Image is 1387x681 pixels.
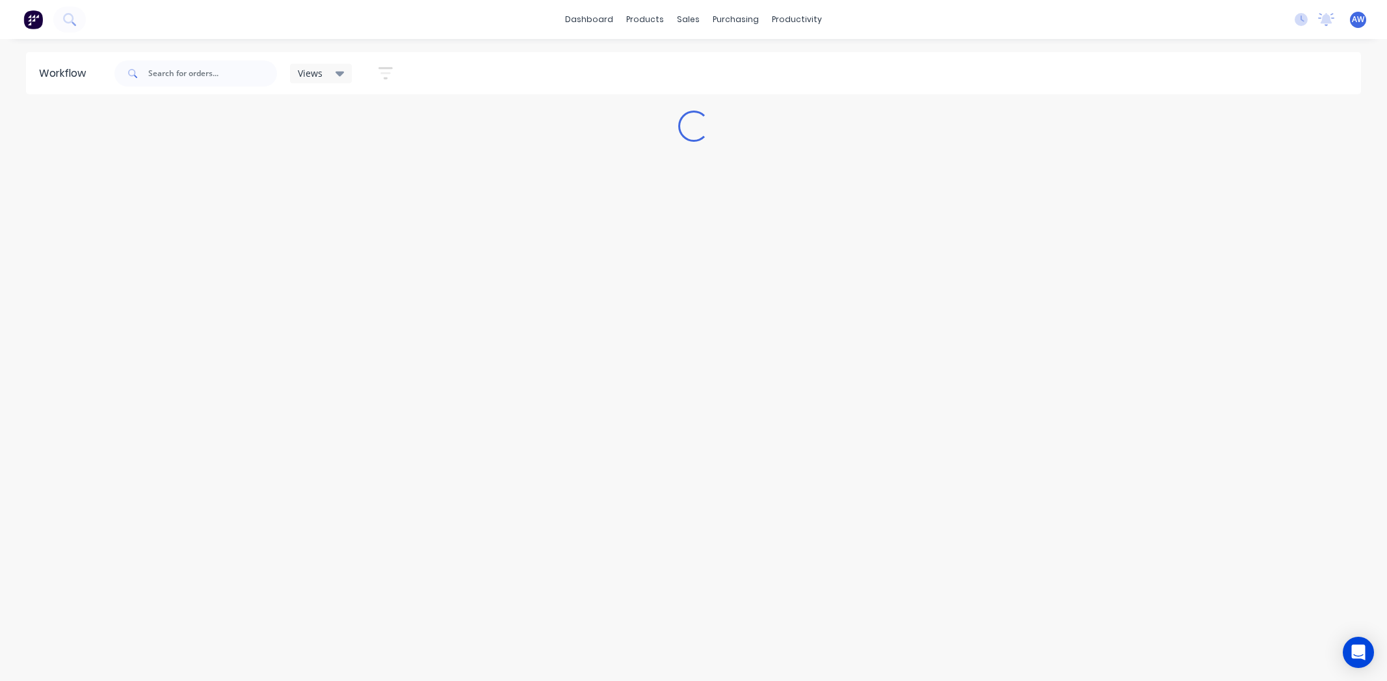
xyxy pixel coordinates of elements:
[765,10,828,29] div: productivity
[1352,14,1364,25] span: AW
[23,10,43,29] img: Factory
[620,10,670,29] div: products
[298,66,323,80] span: Views
[1343,637,1374,668] div: Open Intercom Messenger
[559,10,620,29] a: dashboard
[670,10,706,29] div: sales
[39,66,92,81] div: Workflow
[706,10,765,29] div: purchasing
[148,60,277,87] input: Search for orders...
